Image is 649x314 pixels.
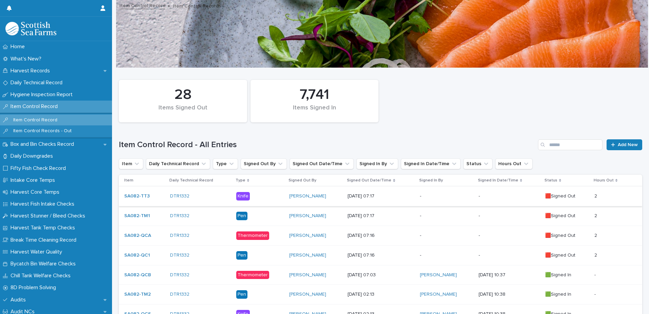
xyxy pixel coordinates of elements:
[289,252,326,258] a: [PERSON_NAME]
[420,252,473,258] p: -
[236,271,269,279] div: Thermometer
[8,80,68,86] p: Daily Technical Record
[544,177,557,184] p: Status
[479,193,540,199] p: -
[618,142,638,147] span: Add New
[538,139,602,150] input: Search
[289,177,316,184] p: Signed Out By
[236,251,247,260] div: Pen
[170,292,189,297] a: DTR1332
[170,193,189,199] a: DTR1332
[8,237,82,243] p: Break Time Cleaning Record
[173,2,219,9] p: Item Control Record
[130,104,236,119] div: Items Signed Out
[419,177,443,184] p: Signed In By
[124,272,151,278] a: SA082-QCB
[348,193,414,199] p: [DATE] 07:17
[289,292,326,297] a: [PERSON_NAME]
[594,251,598,258] p: 2
[8,56,47,62] p: What's New?
[8,103,63,110] p: Item Control Record
[213,158,238,169] button: Type
[170,233,189,239] a: DTR1332
[463,158,493,169] button: Status
[289,213,326,219] a: [PERSON_NAME]
[262,86,367,103] div: 7,741
[170,213,189,219] a: DTR1332
[262,104,367,119] div: Items Signed In
[236,177,245,184] p: Type
[8,284,61,291] p: 8D Problem Solving
[594,290,597,297] p: -
[8,249,68,255] p: Harvest Water Quality
[8,91,78,98] p: Hygiene Inspection Report
[8,225,80,231] p: Harvest Tank Temp Checks
[420,213,473,219] p: -
[289,272,326,278] a: [PERSON_NAME]
[8,297,31,303] p: Audits
[348,252,414,258] p: [DATE] 07:16
[545,213,589,219] p: 🟥Signed Out
[545,252,589,258] p: 🟥Signed Out
[356,158,398,169] button: Signed In By
[119,265,642,285] tr: SA082-QCB DTR1332 Thermometer[PERSON_NAME] [DATE] 07:03[PERSON_NAME] [DATE] 10:37🟩Signed In--
[594,231,598,239] p: 2
[479,272,540,278] p: [DATE] 10:37
[420,272,457,278] a: [PERSON_NAME]
[119,187,642,206] tr: SA082-TT3 DTR1332 Knife[PERSON_NAME] [DATE] 07:17--🟥Signed Out22
[290,158,354,169] button: Signed Out Date/Time
[8,153,58,159] p: Daily Downgrades
[119,226,642,245] tr: SA082-QCA DTR1332 Thermometer[PERSON_NAME] [DATE] 07:16--🟥Signed Out22
[607,139,642,150] a: Add New
[8,117,63,123] p: Item Control Record
[594,212,598,219] p: 2
[169,177,213,184] p: Daily Technical Record
[401,158,461,169] button: Signed In Date/Time
[146,158,210,169] button: Daily Technical Record
[347,177,391,184] p: Signed Out Date/Time
[8,128,77,134] p: Item Control Records - Out
[8,201,80,207] p: Harvest Fish Intake Checks
[124,213,150,219] a: SA082-TM1
[8,165,71,172] p: Fifty Fish Check Record
[8,43,30,50] p: Home
[8,189,65,195] p: Harvest Core Temps
[479,213,540,219] p: -
[289,193,326,199] a: [PERSON_NAME]
[420,233,473,239] p: -
[348,272,414,278] p: [DATE] 07:03
[119,1,165,9] a: Item Control Record
[124,292,151,297] a: SA082-TM2
[420,292,457,297] a: [PERSON_NAME]
[119,140,535,150] h1: Item Control Record - All Entries
[289,233,326,239] a: [PERSON_NAME]
[545,292,589,297] p: 🟩Signed In
[241,158,287,169] button: Signed Out By
[8,141,79,147] p: Box and Bin Checks Record
[5,22,56,35] img: mMrefqRFQpe26GRNOUkG
[348,292,414,297] p: [DATE] 02:13
[236,231,269,240] div: Thermometer
[594,271,597,278] p: -
[545,193,589,199] p: 🟥Signed Out
[420,193,473,199] p: -
[8,273,76,279] p: Chill Tank Welfare Checks
[170,252,189,258] a: DTR1332
[124,193,150,199] a: SA082-TT3
[495,158,533,169] button: Hours Out
[130,86,236,103] div: 28
[479,292,540,297] p: [DATE] 10:38
[119,206,642,226] tr: SA082-TM1 DTR1332 Pen[PERSON_NAME] [DATE] 07:17--🟥Signed Out22
[170,272,189,278] a: DTR1332
[479,233,540,239] p: -
[119,285,642,304] tr: SA082-TM2 DTR1332 Pen[PERSON_NAME] [DATE] 02:13[PERSON_NAME] [DATE] 10:38🟩Signed In--
[8,213,91,219] p: Harvest Stunner / Bleed Checks
[124,177,133,184] p: Item
[124,233,151,239] a: SA082-QCA
[594,192,598,199] p: 2
[119,245,642,265] tr: SA082-QC1 DTR1332 Pen[PERSON_NAME] [DATE] 07:16--🟥Signed Out22
[348,233,414,239] p: [DATE] 07:16
[236,290,247,299] div: Pen
[545,272,589,278] p: 🟩Signed In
